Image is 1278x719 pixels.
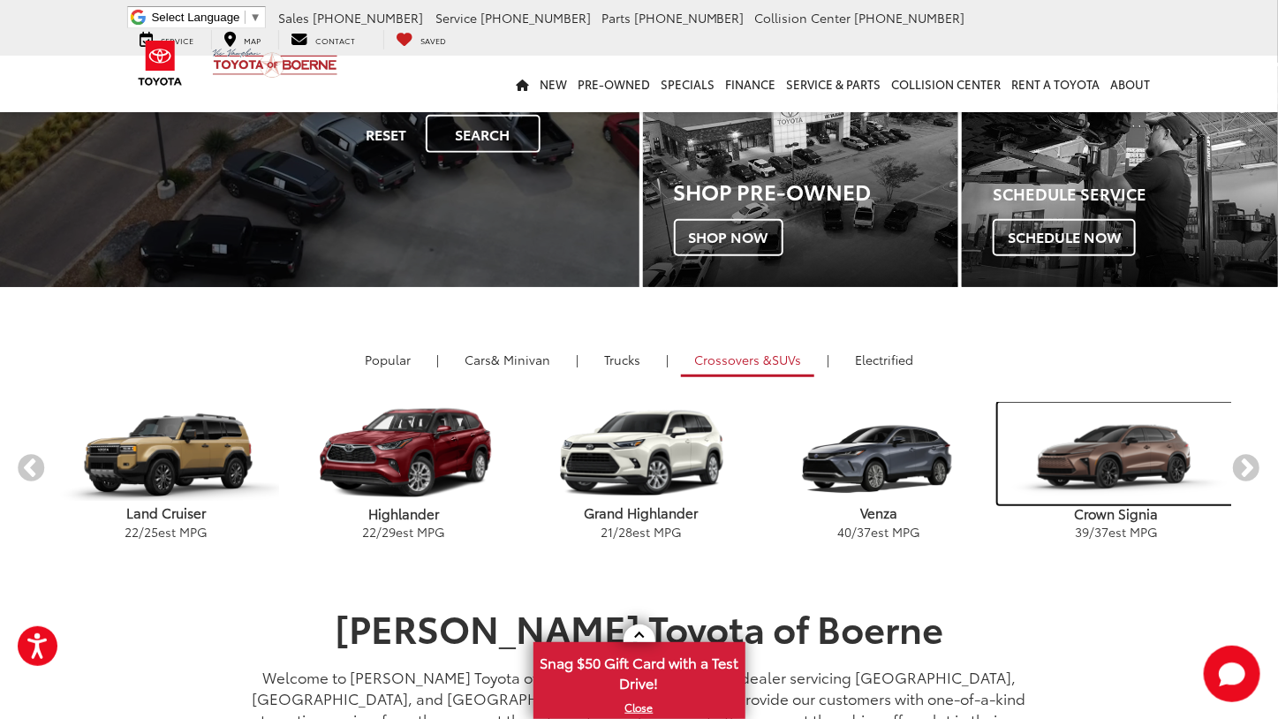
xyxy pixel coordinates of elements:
span: [PHONE_NUMBER] [634,9,745,26]
p: / est MPG [48,523,285,541]
a: Trucks [591,344,654,375]
a: Contact [278,30,369,49]
a: SUVs [681,344,814,377]
p: / est MPG [998,523,1236,541]
a: Shop Pre-Owned Shop Now [643,66,959,287]
h4: Schedule Service [993,185,1278,203]
span: Service [435,9,477,26]
a: Select Language​ [152,11,261,24]
span: 29 [382,523,396,541]
img: Vic Vaughan Toyota of Boerne [212,48,338,79]
a: Service [127,30,208,49]
a: Service & Parts: Opens in a new tab [782,56,887,112]
p: Crown Signia [998,504,1236,523]
span: 22 [362,523,376,541]
span: Shop Now [674,219,783,256]
img: Toyota Grand Highlander [528,405,754,502]
a: Electrified [842,344,926,375]
button: Reset [352,115,422,153]
span: ​ [245,11,246,24]
svg: Start Chat [1204,646,1260,702]
span: Collision Center [755,9,851,26]
span: Crossovers & [694,351,772,368]
p: / est MPG [760,523,998,541]
button: Search [426,115,541,153]
h3: Shop Pre-Owned [674,179,959,202]
span: 25 [144,523,158,541]
p: Grand Highlander [523,503,760,522]
span: Select Language [152,11,240,24]
img: Toyota Land Cruiser [53,405,279,502]
img: Toyota [127,34,193,92]
span: 37 [1094,523,1108,541]
span: 28 [618,523,632,541]
a: Pre-Owned [573,56,656,112]
li: | [432,351,443,368]
span: Snag $50 Gift Card with a Test Drive! [535,644,744,698]
a: Schedule Service Schedule Now [962,66,1278,287]
img: Toyota Crown Signia [998,403,1236,504]
a: Popular [352,344,424,375]
aside: carousel [17,390,1262,549]
span: 39 [1075,523,1089,541]
p: / est MPG [285,523,523,541]
p: Land Cruiser [48,503,285,522]
a: Rent a Toyota [1007,56,1106,112]
a: Finance [721,56,782,112]
span: Parts [601,9,631,26]
a: About [1106,56,1156,112]
p: / est MPG [523,523,760,541]
a: Map [211,30,275,49]
li: | [571,351,583,368]
span: 37 [857,523,871,541]
span: ▼ [250,11,261,24]
img: Toyota Highlander [291,405,517,502]
img: Toyota Venza [766,405,992,502]
a: Collision Center [887,56,1007,112]
li: | [662,351,673,368]
span: Schedule Now [993,219,1136,256]
span: & Minivan [491,351,550,368]
span: [PHONE_NUMBER] [855,9,965,26]
p: Venza [760,503,998,522]
span: [PHONE_NUMBER] [313,9,423,26]
span: [PHONE_NUMBER] [480,9,591,26]
li: | [822,351,834,368]
a: Specials [656,56,721,112]
a: New [535,56,573,112]
p: Highlander [285,504,523,523]
a: Home [511,56,535,112]
span: 22 [125,523,139,541]
button: Previous [17,454,48,485]
span: Saved [421,34,447,46]
button: Next [1231,454,1262,485]
span: Sales [278,9,309,26]
span: 21 [601,523,613,541]
h1: [PERSON_NAME] Toyota of Boerne [229,607,1050,647]
button: Toggle Chat Window [1204,646,1260,702]
span: 40 [837,523,851,541]
a: My Saved Vehicles [383,30,460,49]
a: Cars [451,344,563,375]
